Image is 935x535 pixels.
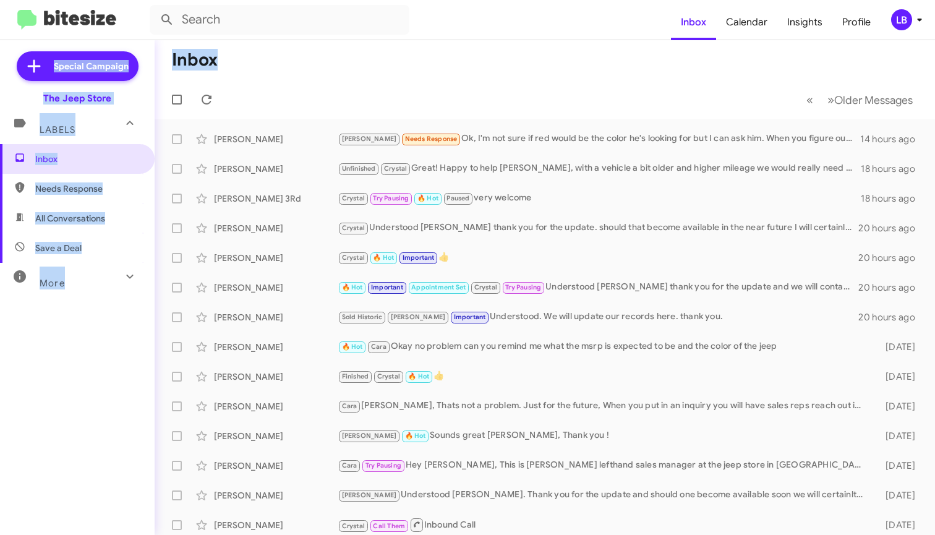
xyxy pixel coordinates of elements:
div: [PERSON_NAME] [214,163,338,175]
span: [PERSON_NAME] [391,313,446,321]
span: Cara [342,461,357,469]
span: Call Them [373,522,405,530]
span: Important [403,254,435,262]
div: The Jeep Store [43,92,111,105]
div: Inbound Call [338,517,870,533]
div: [PERSON_NAME] [214,489,338,502]
span: Inbox [35,153,140,165]
div: Okay no problem can you remind me what the msrp is expected to be and the color of the jeep [338,340,870,354]
span: Paused [446,194,469,202]
span: More [40,278,65,289]
span: Save a Deal [35,242,82,254]
span: 🔥 Hot [373,254,394,262]
div: [DATE] [870,341,925,353]
div: [PERSON_NAME] [214,252,338,264]
div: 18 hours ago [861,192,925,205]
span: Finished [342,372,369,380]
div: Sounds great [PERSON_NAME], Thank you ! [338,429,870,443]
span: [PERSON_NAME] [342,135,397,143]
button: Next [820,87,920,113]
span: Important [454,313,486,321]
div: [PERSON_NAME] [214,370,338,383]
span: Crystal [342,522,365,530]
span: Crystal [342,254,365,262]
span: Crystal [342,224,365,232]
span: Labels [40,124,75,135]
div: [DATE] [870,370,925,383]
span: Try Pausing [505,283,541,291]
a: Inbox [671,4,716,40]
div: [PERSON_NAME] [214,133,338,145]
div: 18 hours ago [861,163,925,175]
div: [PERSON_NAME] [214,460,338,472]
span: Crystal [377,372,400,380]
div: [PERSON_NAME] [214,341,338,353]
div: [PERSON_NAME] [214,430,338,442]
span: 🔥 Hot [405,432,426,440]
span: 🔥 Hot [342,283,363,291]
div: Understood [PERSON_NAME] thank you for the update. should that become available in the near futur... [338,221,858,235]
span: Needs Response [35,182,140,195]
span: Try Pausing [373,194,409,202]
div: 20 hours ago [858,222,925,234]
div: [DATE] [870,430,925,442]
span: Cara [371,343,386,351]
div: 14 hours ago [860,133,925,145]
span: « [806,92,813,108]
span: Crystal [342,194,365,202]
a: Insights [777,4,832,40]
span: Needs Response [405,135,458,143]
span: Crystal [384,165,407,173]
div: [DATE] [870,519,925,531]
span: Important [371,283,403,291]
div: [PERSON_NAME] [214,222,338,234]
button: Previous [799,87,821,113]
div: 👍 [338,250,858,265]
div: Understood. We will update our records here. thank you. [338,310,858,324]
span: Try Pausing [365,461,401,469]
div: [PERSON_NAME] 3Rd [214,192,338,205]
span: 🔥 Hot [417,194,438,202]
span: Appointment Set [411,283,466,291]
span: Older Messages [834,93,913,107]
span: 🔥 Hot [342,343,363,351]
div: [PERSON_NAME] [214,519,338,531]
span: Cara [342,402,357,410]
a: Special Campaign [17,51,139,81]
input: Search [150,5,409,35]
span: All Conversations [35,212,105,225]
div: Ok, I'm not sure if red would be the color he's looking for but I can ask him. When you figure ou... [338,132,860,146]
div: [DATE] [870,460,925,472]
div: LB [891,9,912,30]
div: 20 hours ago [858,281,925,294]
div: [DATE] [870,400,925,413]
a: Profile [832,4,881,40]
div: very welcome [338,191,861,205]
div: 20 hours ago [858,311,925,323]
div: [PERSON_NAME] [214,311,338,323]
span: Crystal [474,283,497,291]
div: Understood [PERSON_NAME]. Thank you for the update and should one become available soon we will c... [338,488,870,502]
div: Hey [PERSON_NAME], This is [PERSON_NAME] lefthand sales manager at the jeep store in [GEOGRAPHIC_... [338,458,870,473]
span: Special Campaign [54,60,129,72]
span: 🔥 Hot [408,372,429,380]
div: [PERSON_NAME] [214,281,338,294]
h1: Inbox [172,50,218,70]
div: Great! Happy to help [PERSON_NAME], with a vehicle a bit older and higher mileage we would really... [338,161,861,176]
div: 20 hours ago [858,252,925,264]
div: 👍 [338,369,870,383]
span: [PERSON_NAME] [342,432,397,440]
a: Calendar [716,4,777,40]
nav: Page navigation example [800,87,920,113]
span: [PERSON_NAME] [342,491,397,499]
div: [DATE] [870,489,925,502]
span: Sold Historic [342,313,383,321]
button: LB [881,9,921,30]
div: Understood [PERSON_NAME] thank you for the update and we will contact you as we get into septembe... [338,280,858,294]
div: [PERSON_NAME] [214,400,338,413]
span: Unfinished [342,165,376,173]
